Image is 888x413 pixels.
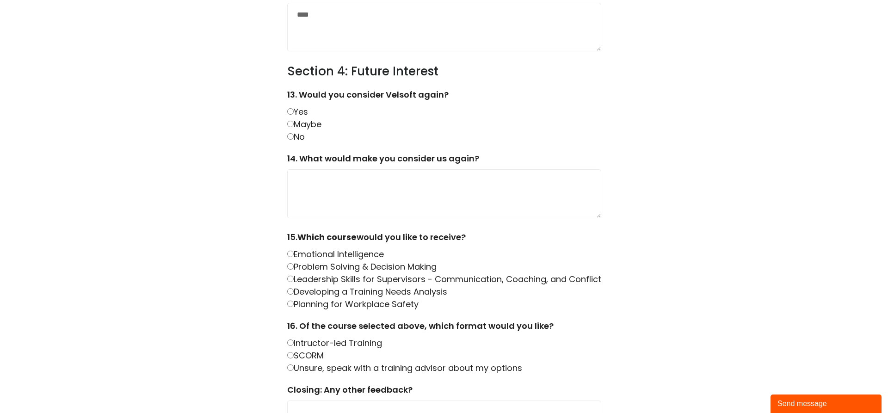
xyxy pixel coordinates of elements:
[287,339,294,346] input: Intructor-led Training
[287,273,601,285] label: Leadership Skills for Supervisors - Communication, Coaching, and Conflict
[287,131,305,142] label: No
[287,152,601,169] label: 14. What would make you consider us again?
[287,108,294,115] input: Yes
[287,276,294,282] input: Leadership Skills for Supervisors - Communication, Coaching, and Conflict
[287,263,294,270] input: Problem Solving & Decision Making
[287,288,294,295] input: Developing a Training Needs Analysis
[771,393,883,413] iframe: chat widget
[287,364,294,371] input: Unsure, speak with a training advisor about my options
[287,133,294,140] input: No
[287,352,294,358] input: SCORM
[297,231,357,243] strong: Which course
[287,298,419,310] label: Planning for Workplace Safety
[287,362,522,374] label: Unsure, speak with a training advisor about my options
[287,106,308,117] label: Yes
[287,231,601,248] label: 15. would you like to receive?
[287,88,601,105] label: 13. Would you consider Velsoft again?
[287,121,294,127] input: Maybe
[287,337,382,349] label: Intructor-led Training
[287,248,384,260] label: Emotional Intelligence
[287,64,601,80] h3: Section 4: Future Interest
[287,261,437,272] label: Problem Solving & Decision Making
[287,383,601,401] label: Closing: Any other feedback?
[287,286,447,297] label: Developing a Training Needs Analysis
[287,301,294,307] input: Planning for Workplace Safety
[287,350,324,361] label: SCORM
[287,118,321,130] label: Maybe
[287,320,601,337] label: 16. Of the course selected above, which format would you like?
[287,251,294,257] input: Emotional Intelligence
